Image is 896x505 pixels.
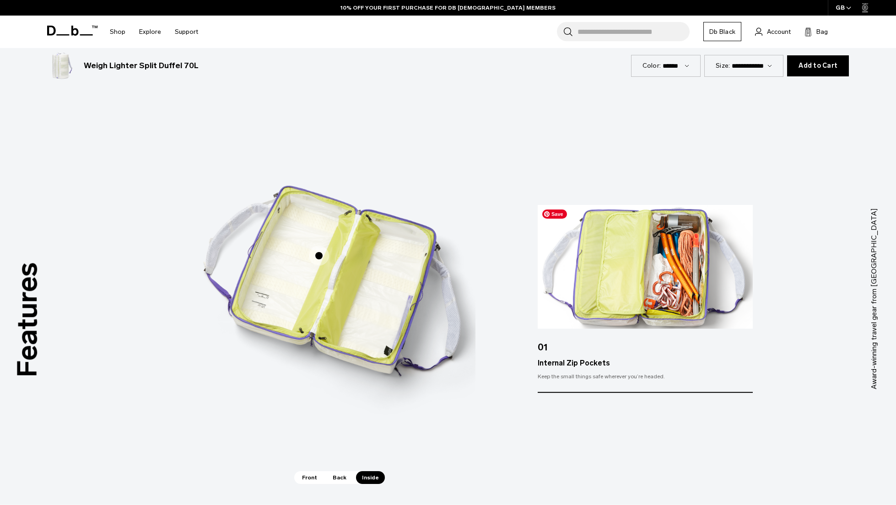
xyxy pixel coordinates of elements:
[175,16,198,48] a: Support
[356,471,385,484] span: Inside
[804,26,828,37] button: Bag
[716,61,730,70] label: Size:
[755,26,791,37] a: Account
[6,262,49,377] h3: Features
[103,16,205,48] nav: Main Navigation
[327,471,352,484] span: Back
[767,27,791,37] span: Account
[816,27,828,37] span: Bag
[110,16,125,48] a: Shop
[84,60,199,72] h3: Weigh Lighter Split Duffel 70L
[538,372,753,381] div: Keep the small things safe wherever you’re headed.
[542,210,567,219] span: Save
[703,22,741,41] a: Db Black
[340,4,556,12] a: 10% OFF YOUR FIRST PURCHASE FOR DB [DEMOGRAPHIC_DATA] MEMBERS
[787,55,849,76] button: Add to Cart
[47,51,76,81] img: Weigh_Lighter_Split_Duffel_70L_1.png
[201,113,475,471] div: 3 / 3
[296,471,323,484] span: Front
[799,62,837,70] span: Add to Cart
[538,329,753,358] div: 01
[538,358,753,369] div: Internal Zip Pockets
[642,61,661,70] label: Color:
[139,16,161,48] a: Explore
